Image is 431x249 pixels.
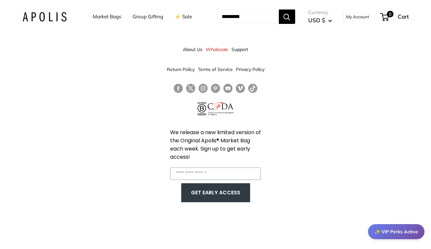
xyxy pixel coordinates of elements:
a: Return Policy [167,63,195,75]
a: Follow us on Instagram [199,84,208,93]
input: Enter your email [170,168,261,180]
a: Follow us on Vimeo [236,84,245,93]
span: We release a new limited version of the Original Apolis® Market Bag each week. Sign up to get ear... [170,129,261,161]
button: Search [279,9,295,24]
a: Market Bags [93,12,121,21]
img: Council of Fashion Designers of America Member [208,102,233,115]
span: Cart [398,13,409,20]
a: ⚡️ Sale [175,12,192,21]
a: Follow us on Tumblr [248,84,257,93]
span: Currency [308,8,332,17]
a: Support [231,44,248,55]
a: Privacy Policy [236,63,264,75]
button: USD $ [308,15,332,26]
img: Apolis [23,12,67,22]
a: Wholesale [206,44,228,55]
input: Search... [216,9,279,24]
a: Follow us on Pinterest [211,84,220,93]
div: ✨ VIP Perks Active [368,224,424,239]
a: Follow us on YouTube [223,84,232,93]
a: 0 Cart [381,11,409,22]
span: USD $ [308,17,325,24]
button: GET EARLY ACCESS [188,187,244,199]
span: 0 [387,11,393,17]
a: Terms of Service [198,63,233,75]
a: Follow us on Twitter [186,84,195,96]
a: Group Gifting [133,12,163,21]
a: My Account [346,13,369,21]
a: About Us [183,44,202,55]
img: Certified B Corporation [198,102,206,115]
a: Follow us on Facebook [174,84,183,93]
